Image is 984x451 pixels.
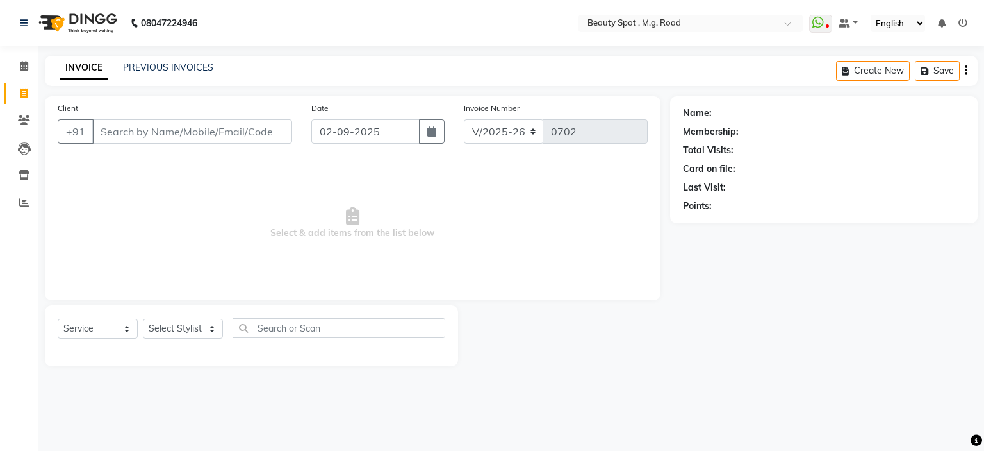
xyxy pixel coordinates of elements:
[58,103,78,114] label: Client
[141,5,197,41] b: 08047224946
[123,62,213,73] a: PREVIOUS INVOICES
[58,119,94,144] button: +91
[233,318,445,338] input: Search or Scan
[58,159,648,287] span: Select & add items from the list below
[464,103,520,114] label: Invoice Number
[683,125,739,139] div: Membership:
[683,162,735,176] div: Card on file:
[683,144,734,157] div: Total Visits:
[683,181,726,194] div: Last Visit:
[92,119,292,144] input: Search by Name/Mobile/Email/Code
[836,61,910,81] button: Create New
[60,56,108,80] a: INVOICE
[311,103,329,114] label: Date
[683,106,712,120] div: Name:
[683,200,712,213] div: Points:
[33,5,120,41] img: logo
[915,61,960,81] button: Save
